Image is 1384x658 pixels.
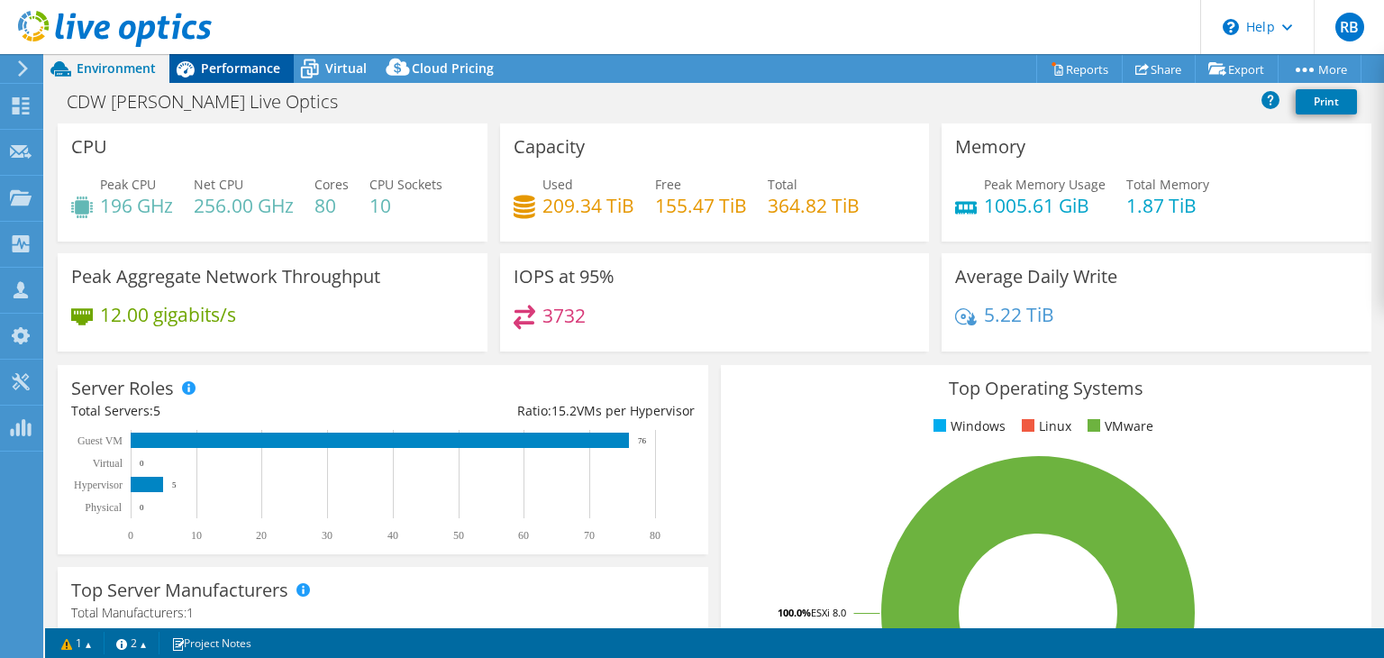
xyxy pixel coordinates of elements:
[955,137,1025,157] h3: Memory
[542,196,634,215] h4: 209.34 TiB
[369,176,442,193] span: CPU Sockets
[172,480,177,489] text: 5
[1296,89,1357,114] a: Print
[71,401,383,421] div: Total Servers:
[1195,55,1279,83] a: Export
[153,402,160,419] span: 5
[93,457,123,470] text: Virtual
[104,632,159,654] a: 2
[811,606,846,619] tspan: ESXi 8.0
[768,196,860,215] h4: 364.82 TiB
[74,479,123,491] text: Hypervisor
[191,529,202,542] text: 10
[314,196,349,215] h4: 80
[768,176,797,193] span: Total
[655,196,747,215] h4: 155.47 TiB
[1223,19,1239,35] svg: \n
[655,176,681,193] span: Free
[518,529,529,542] text: 60
[638,436,647,445] text: 76
[325,59,367,77] span: Virtual
[128,529,133,542] text: 0
[955,267,1117,287] h3: Average Daily Write
[984,176,1106,193] span: Peak Memory Usage
[140,459,144,468] text: 0
[85,501,122,514] text: Physical
[1083,416,1153,436] li: VMware
[1036,55,1123,83] a: Reports
[71,137,107,157] h3: CPU
[584,529,595,542] text: 70
[322,529,332,542] text: 30
[59,92,366,112] h1: CDW [PERSON_NAME] Live Optics
[514,267,615,287] h3: IOPS at 95%
[542,176,573,193] span: Used
[453,529,464,542] text: 50
[1126,196,1209,215] h4: 1.87 TiB
[412,59,494,77] span: Cloud Pricing
[314,176,349,193] span: Cores
[984,196,1106,215] h4: 1005.61 GiB
[256,529,267,542] text: 20
[1278,55,1361,83] a: More
[929,416,1006,436] li: Windows
[650,529,660,542] text: 80
[187,604,194,621] span: 1
[1126,176,1209,193] span: Total Memory
[71,580,288,600] h3: Top Server Manufacturers
[77,59,156,77] span: Environment
[1017,416,1071,436] li: Linux
[194,176,243,193] span: Net CPU
[100,196,173,215] h4: 196 GHz
[77,434,123,447] text: Guest VM
[383,401,695,421] div: Ratio: VMs per Hypervisor
[542,306,586,325] h4: 3732
[734,379,1358,398] h3: Top Operating Systems
[140,503,144,512] text: 0
[514,137,585,157] h3: Capacity
[551,402,577,419] span: 15.2
[387,529,398,542] text: 40
[100,176,156,193] span: Peak CPU
[1122,55,1196,83] a: Share
[1335,13,1364,41] span: RB
[201,59,280,77] span: Performance
[71,603,695,623] h4: Total Manufacturers:
[49,632,105,654] a: 1
[159,632,264,654] a: Project Notes
[369,196,442,215] h4: 10
[194,196,294,215] h4: 256.00 GHz
[100,305,236,324] h4: 12.00 gigabits/s
[778,606,811,619] tspan: 100.0%
[71,379,174,398] h3: Server Roles
[71,267,380,287] h3: Peak Aggregate Network Throughput
[984,305,1054,324] h4: 5.22 TiB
